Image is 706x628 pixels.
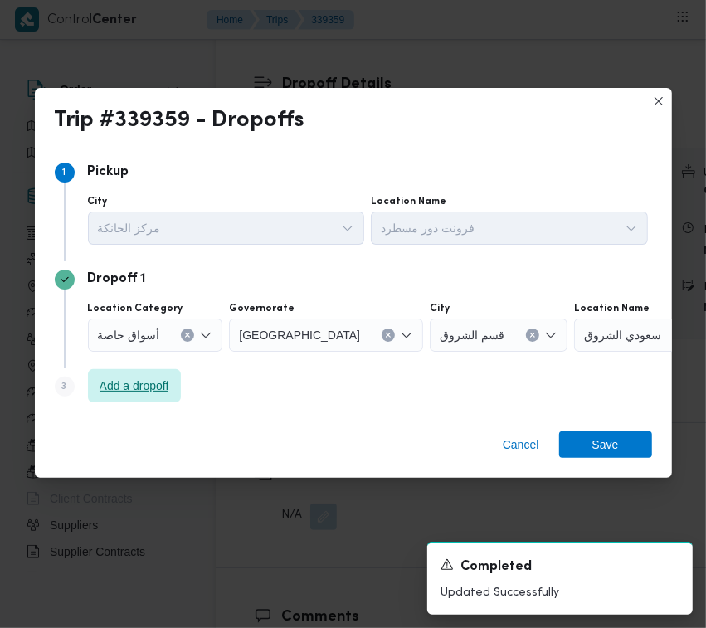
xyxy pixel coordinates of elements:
span: Cancel [503,435,539,455]
div: Notification [441,557,679,577]
button: Open list of options [544,329,557,342]
p: Dropoff 1 [88,270,146,290]
span: Save [592,431,619,458]
button: Clear input [526,329,539,342]
label: Location Name [574,302,650,315]
button: Save [559,431,652,458]
span: أسواق خاصة [98,325,160,343]
button: Closes this modal window [649,91,669,111]
span: سعودي الشروق [584,325,661,343]
span: Add a dropoff [100,376,169,396]
span: 1 [63,168,66,178]
button: Clear input [181,329,194,342]
span: فرونت دور مسطرد [381,218,475,236]
label: City [430,302,450,315]
button: Open list of options [199,329,212,342]
p: Updated Successfully [441,584,679,601]
p: Pickup [88,163,129,183]
label: Governorate [229,302,295,315]
button: Add a dropoff [88,369,181,402]
span: قسم الشروق [440,325,504,343]
button: Cancel [496,431,546,458]
span: Completed [460,557,532,577]
label: Location Name [371,195,446,208]
span: مركز الخانكة [98,218,161,236]
span: [GEOGRAPHIC_DATA] [239,325,360,343]
svg: Step 2 is complete [60,275,70,285]
div: Trip #339359 - Dropoffs [55,108,305,134]
button: Open list of options [341,222,354,235]
button: Open list of options [400,329,413,342]
label: City [88,195,108,208]
span: 3 [62,382,67,392]
button: Open list of options [625,222,638,235]
label: Location Category [88,302,183,315]
button: Clear input [382,329,395,342]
